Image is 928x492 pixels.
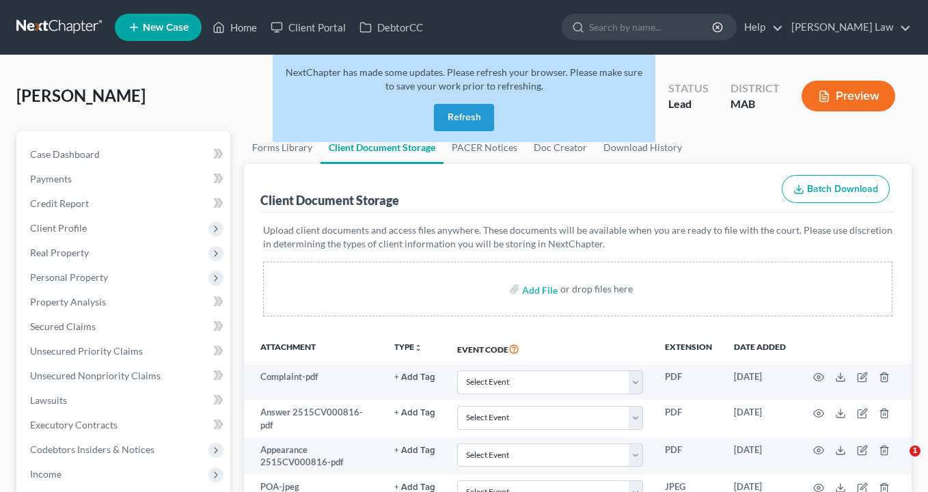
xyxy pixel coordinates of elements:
[16,85,146,105] span: [PERSON_NAME]
[723,437,797,475] td: [DATE]
[782,175,890,204] button: Batch Download
[394,483,435,492] button: + Add Tag
[244,364,384,400] td: Complaint-pdf
[394,409,435,418] button: + Add Tag
[30,370,161,381] span: Unsecured Nonpriority Claims
[286,66,642,92] span: NextChapter has made some updates. Please refresh your browser. Please make sure to save your wor...
[244,437,384,475] td: Appearance 2515CV000816-pdf
[206,15,264,40] a: Home
[30,148,100,160] span: Case Dashboard
[654,437,723,475] td: PDF
[654,364,723,400] td: PDF
[589,14,714,40] input: Search by name...
[260,192,399,208] div: Client Document Storage
[394,370,435,383] a: + Add Tag
[723,400,797,437] td: [DATE]
[910,446,920,456] span: 1
[353,15,430,40] a: DebtorCC
[446,333,654,364] th: Event Code
[394,373,435,382] button: + Add Tag
[394,446,435,455] button: + Add Tag
[394,343,422,352] button: TYPEunfold_more
[19,364,230,388] a: Unsecured Nonpriority Claims
[30,222,87,234] span: Client Profile
[264,15,353,40] a: Client Portal
[30,320,96,332] span: Secured Claims
[654,333,723,364] th: Extension
[737,15,783,40] a: Help
[394,406,435,419] a: + Add Tag
[802,81,895,111] button: Preview
[723,333,797,364] th: Date added
[30,271,108,283] span: Personal Property
[19,142,230,167] a: Case Dashboard
[244,131,320,164] a: Forms Library
[244,400,384,437] td: Answer 2515CV000816-pdf
[30,247,89,258] span: Real Property
[394,443,435,456] a: + Add Tag
[30,468,62,480] span: Income
[731,96,780,112] div: MAB
[30,394,67,406] span: Lawsuits
[414,344,422,352] i: unfold_more
[668,96,709,112] div: Lead
[143,23,189,33] span: New Case
[19,314,230,339] a: Secured Claims
[19,388,230,413] a: Lawsuits
[30,443,154,455] span: Codebtors Insiders & Notices
[807,183,878,195] span: Batch Download
[434,104,494,131] button: Refresh
[19,167,230,191] a: Payments
[723,364,797,400] td: [DATE]
[654,400,723,437] td: PDF
[882,446,914,478] iframe: Intercom live chat
[731,81,780,96] div: District
[19,290,230,314] a: Property Analysis
[30,345,143,357] span: Unsecured Priority Claims
[19,339,230,364] a: Unsecured Priority Claims
[30,296,106,307] span: Property Analysis
[30,197,89,209] span: Credit Report
[560,282,633,296] div: or drop files here
[30,173,72,184] span: Payments
[263,223,893,251] p: Upload client documents and access files anywhere. These documents will be available when you are...
[19,191,230,216] a: Credit Report
[30,419,118,430] span: Executory Contracts
[19,413,230,437] a: Executory Contracts
[244,333,384,364] th: Attachment
[784,15,911,40] a: [PERSON_NAME] Law
[668,81,709,96] div: Status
